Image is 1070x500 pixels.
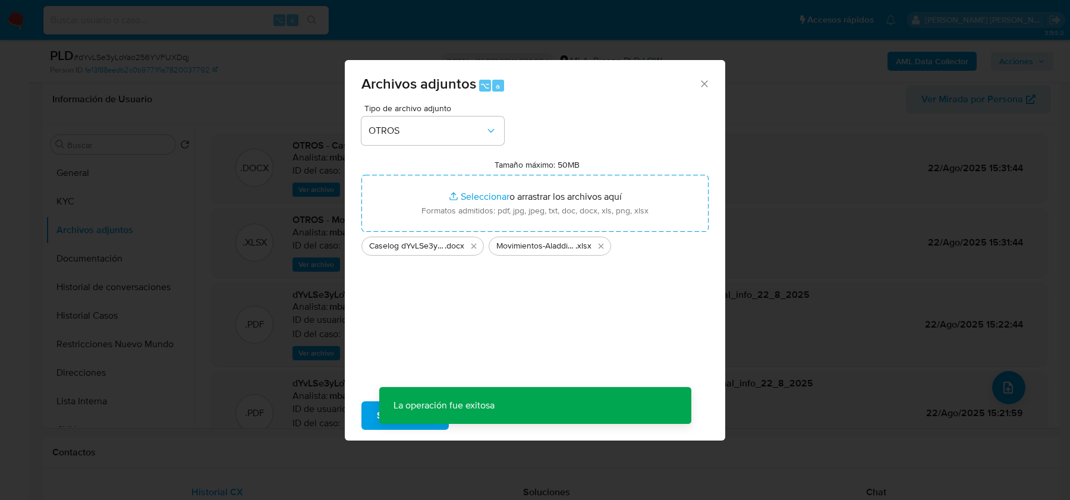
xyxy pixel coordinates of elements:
span: Tipo de archivo adjunto [364,104,507,112]
ul: Archivos seleccionados [361,232,709,256]
span: Movimientos-Aladdin-v10_1 dYvLSe3yLoYao256YVFUXDqj [496,240,575,252]
button: Eliminar Caselog dYvLSe3yLoYao256YVFUXDqj_2025_07_18_01_06_39.docx [467,239,481,253]
span: Cancelar [469,402,508,429]
span: Archivos adjuntos [361,73,476,94]
p: La operación fue exitosa [379,387,509,424]
button: Eliminar Movimientos-Aladdin-v10_1 dYvLSe3yLoYao256YVFUXDqj.xlsx [594,239,608,253]
span: OTROS [369,125,485,137]
button: Cerrar [698,78,709,89]
span: a [496,80,500,92]
span: .docx [445,240,464,252]
button: Subir archivo [361,401,449,430]
label: Tamaño máximo: 50MB [495,159,580,170]
span: Caselog dYvLSe3yLoYao256YVFUXDqj_2025_07_18_01_06_39 [369,240,445,252]
span: Subir archivo [377,402,433,429]
button: OTROS [361,117,504,145]
span: ⌥ [480,80,489,92]
span: .xlsx [575,240,591,252]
